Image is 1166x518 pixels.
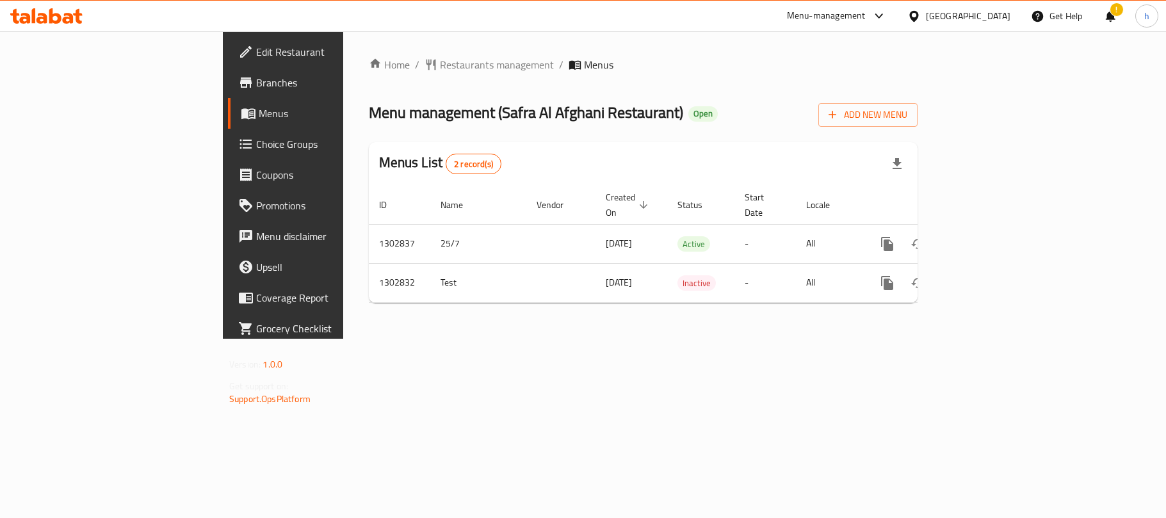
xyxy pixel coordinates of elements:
[446,154,501,174] div: Total records count
[559,57,563,72] li: /
[228,313,417,344] a: Grocery Checklist
[862,186,1005,225] th: Actions
[229,378,288,394] span: Get support on:
[688,108,718,119] span: Open
[256,136,407,152] span: Choice Groups
[1144,9,1149,23] span: h
[796,224,862,263] td: All
[796,263,862,302] td: All
[677,237,710,252] span: Active
[379,197,403,213] span: ID
[606,235,632,252] span: [DATE]
[441,197,480,213] span: Name
[256,321,407,336] span: Grocery Checklist
[369,57,918,72] nav: breadcrumb
[228,190,417,221] a: Promotions
[903,268,934,298] button: Change Status
[256,229,407,244] span: Menu disclaimer
[256,259,407,275] span: Upsell
[829,107,907,123] span: Add New Menu
[606,190,652,220] span: Created On
[584,57,613,72] span: Menus
[818,103,918,127] button: Add New Menu
[263,356,282,373] span: 1.0.0
[430,224,526,263] td: 25/7
[677,275,716,291] div: Inactive
[228,36,417,67] a: Edit Restaurant
[379,153,501,174] h2: Menus List
[903,229,934,259] button: Change Status
[872,229,903,259] button: more
[734,263,796,302] td: -
[734,224,796,263] td: -
[256,290,407,305] span: Coverage Report
[228,98,417,129] a: Menus
[606,274,632,291] span: [DATE]
[446,158,501,170] span: 2 record(s)
[787,8,866,24] div: Menu-management
[430,263,526,302] td: Test
[229,356,261,373] span: Version:
[256,198,407,213] span: Promotions
[677,197,719,213] span: Status
[677,236,710,252] div: Active
[228,159,417,190] a: Coupons
[369,98,683,127] span: Menu management ( Safra Al Afghani Restaurant )
[677,276,716,291] span: Inactive
[228,252,417,282] a: Upsell
[440,57,554,72] span: Restaurants management
[369,186,1005,303] table: enhanced table
[806,197,846,213] span: Locale
[259,106,407,121] span: Menus
[228,67,417,98] a: Branches
[256,167,407,182] span: Coupons
[229,391,311,407] a: Support.OpsPlatform
[228,282,417,313] a: Coverage Report
[256,44,407,60] span: Edit Restaurant
[425,57,554,72] a: Restaurants management
[256,75,407,90] span: Branches
[228,129,417,159] a: Choice Groups
[228,221,417,252] a: Menu disclaimer
[537,197,580,213] span: Vendor
[745,190,781,220] span: Start Date
[688,106,718,122] div: Open
[926,9,1010,23] div: [GEOGRAPHIC_DATA]
[872,268,903,298] button: more
[882,149,912,179] div: Export file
